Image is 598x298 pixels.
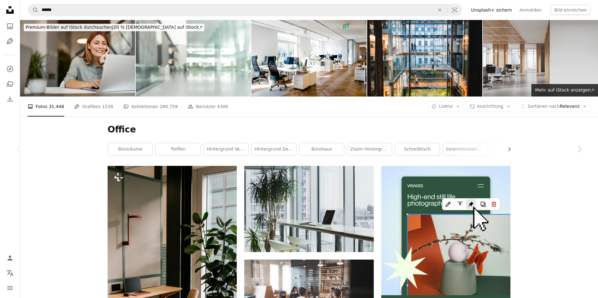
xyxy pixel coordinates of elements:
button: Visuelle Suche [447,4,462,16]
a: Geschäft [491,143,535,156]
button: Löschen [433,4,447,16]
a: Benutzer 4306 [188,97,228,117]
img: file-1723602894256-972c108553a7image [381,166,510,295]
a: Hintergrund vergrößern [204,143,248,156]
span: 1538 [102,103,113,110]
span: Mehr auf iStock anzeigen ↗ [535,87,594,92]
h1: Office [108,124,510,135]
button: Sortieren nachRelevanz [517,102,590,112]
a: Büroräume [108,143,153,156]
span: Relevanz [528,103,580,110]
img: Vielfältige Fachleute in einer modernen Büroumgebung [367,20,482,97]
a: Anmelden / Registrieren [4,252,16,264]
button: Liste nach rechts verschieben [504,143,510,156]
a: Schreibtisch [395,143,440,156]
a: Unsplash+ sichern [467,5,516,15]
span: Lizenz [439,104,453,109]
img: Lächelnde Frau, Die Aus Aus An Laptop In Einem Modernen Arbeitsbereich Arbeitet [20,20,135,97]
form: Finden Sie Bildmaterial auf der ganzen Webseite [28,4,462,16]
img: Blurred business office building lobby or hotel blur background interior view toward reception ha... [136,20,251,97]
a: Treffen [156,143,200,156]
a: Kollektionen [4,78,16,90]
a: Kollektionen 280.759 [123,97,178,117]
a: ein Stuhl, der neben einer Pflanze in einem Raum sitzt [108,260,237,266]
button: Sprache [4,267,16,279]
a: Anmelden [516,5,545,15]
img: ausgeschalteter Laptop auf braunem Holztisch [244,166,373,252]
a: zoom hintergrund büro [347,143,392,156]
a: Mehr auf iStock anzeigen↗ [531,84,598,97]
a: Bürohaus [299,143,344,156]
span: 280.759 [160,103,178,110]
span: Ausrichtung [477,104,503,109]
a: ausgeschalteter Laptop auf braunem Holztisch [244,206,373,211]
button: Lizenz [428,102,464,112]
span: Sortieren nach [528,104,560,109]
span: Premium-Bilder auf iStock durchsuchen | [26,25,114,30]
img: Moderne helle Büroräume [251,20,367,97]
a: Grafiken 1538 [74,97,113,117]
a: Entdecken [4,63,16,75]
a: Bisherige Downloads [4,93,16,105]
a: Premium-Bilder auf iStock durchsuchen|20 % [DEMOGRAPHIC_DATA] auf iStock↗ [20,20,208,35]
a: Fotos [4,20,16,32]
button: Bild einreichen [550,5,590,15]
button: Menü [4,282,16,294]
span: 4306 [217,103,228,110]
span: 20 % [DEMOGRAPHIC_DATA] auf iStock ↗ [26,25,202,30]
a: Hintergrund des Büros [251,143,296,156]
button: Unsplash suchen [28,4,38,16]
a: Weiter [560,119,598,179]
a: Innenministerium [443,143,488,156]
a: Grafiken [4,35,16,47]
img: Modernes Business-Interieur mit Schreibtischen und PC-Computern in Reihe, Fenster. Mockup-Wand [483,20,598,97]
button: Ausrichtung [466,102,514,112]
